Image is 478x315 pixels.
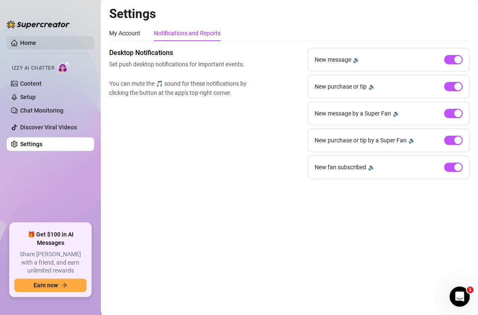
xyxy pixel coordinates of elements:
[14,250,87,275] span: Share [PERSON_NAME] with a friend, and earn unlimited rewards
[353,55,360,64] div: 🔉
[109,48,250,58] span: Desktop Notifications
[20,124,77,131] a: Discover Viral Videos
[14,231,87,247] span: 🎁 Get $100 in AI Messages
[20,80,42,87] a: Content
[315,82,367,91] span: New purchase or tip
[61,282,67,288] span: arrow-right
[315,55,351,64] span: New message
[20,94,36,100] a: Setup
[449,286,470,307] iframe: Intercom live chat
[12,64,54,72] span: Izzy AI Chatter
[34,282,58,289] span: Earn now
[315,136,407,145] span: New purchase or tip by a Super Fan
[467,286,473,293] span: 1
[20,107,63,114] a: Chat Monitoring
[393,109,400,118] div: 🔉
[315,163,366,172] span: New fan subscribed
[20,39,36,46] a: Home
[7,20,70,29] img: logo-BBDzfeDw.svg
[20,141,42,147] a: Settings
[109,79,250,97] span: You can mute the 🎵 sound for these notifications by clicking the button at the app's top-right co...
[408,136,415,145] div: 🔉
[109,6,470,22] h2: Settings
[14,278,87,292] button: Earn nowarrow-right
[368,163,375,172] div: 🔉
[109,29,140,38] div: My Account
[368,82,376,91] div: 🔉
[109,60,250,69] span: Set push desktop notifications for important events.
[58,61,71,73] img: AI Chatter
[315,109,391,118] span: New message by a Super Fan
[154,29,221,38] div: Notifications and Reports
